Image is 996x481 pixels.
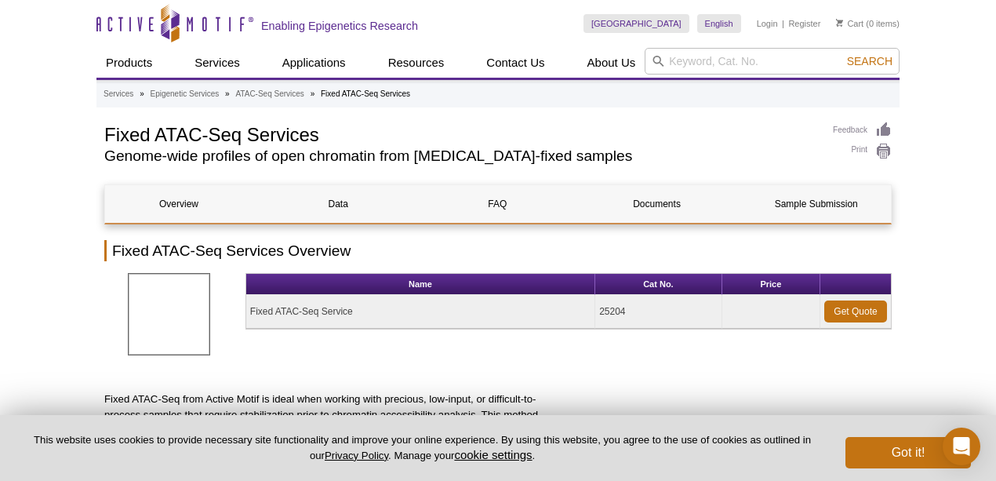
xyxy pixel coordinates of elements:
[105,185,253,223] a: Overview
[261,19,418,33] h2: Enabling Epigenetics Research
[25,433,820,463] p: This website uses cookies to provide necessary site functionality and improve your online experie...
[104,122,817,145] h1: Fixed ATAC-Seq Services
[583,14,689,33] a: [GEOGRAPHIC_DATA]
[697,14,741,33] a: English
[722,274,820,295] th: Price
[104,240,892,261] h2: Fixed ATAC-Seq Services Overview
[578,48,645,78] a: About Us
[943,428,980,465] div: Open Intercom Messenger
[743,185,890,223] a: Sample Submission
[273,48,355,78] a: Applications
[836,18,863,29] a: Cart
[824,301,887,322] a: Get Quote
[379,48,454,78] a: Resources
[836,19,843,27] img: Your Cart
[788,18,820,29] a: Register
[595,295,722,329] td: 25204
[264,185,412,223] a: Data
[321,89,410,98] li: Fixed ATAC-Seq Services
[140,89,144,98] li: »
[235,87,304,101] a: ATAC-Seq Services
[583,185,731,223] a: Documents
[836,14,900,33] li: (0 items)
[833,122,892,139] a: Feedback
[833,143,892,160] a: Print
[845,437,971,468] button: Got it!
[225,89,230,98] li: »
[325,450,388,461] a: Privacy Policy
[104,149,817,163] h2: Genome-wide profiles of open chromatin from [MEDICAL_DATA]-fixed samples
[477,48,554,78] a: Contact Us
[128,273,210,355] img: Fixed ATAC-Seq Service
[246,295,595,329] td: Fixed ATAC-Seq Service
[423,185,571,223] a: FAQ
[246,274,595,295] th: Name
[782,14,784,33] li: |
[842,54,897,68] button: Search
[96,48,162,78] a: Products
[595,274,722,295] th: Cat No.
[104,87,133,101] a: Services
[847,55,892,67] span: Search
[645,48,900,75] input: Keyword, Cat. No.
[757,18,778,29] a: Login
[311,89,315,98] li: »
[454,448,532,461] button: cookie settings
[150,87,219,101] a: Epigenetic Services
[185,48,249,78] a: Services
